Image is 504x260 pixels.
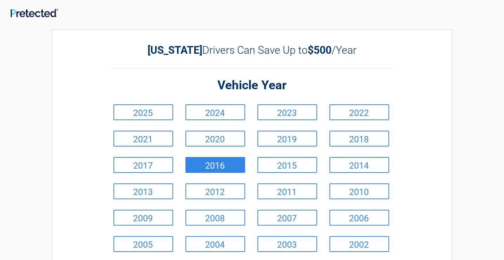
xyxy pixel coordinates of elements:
h2: Vehicle Year [112,77,393,94]
a: 2010 [329,183,389,199]
b: $500 [308,44,332,56]
a: 2012 [185,183,245,199]
a: 2013 [113,183,173,199]
a: 2005 [113,236,173,252]
a: 2014 [329,157,389,173]
a: 2008 [185,210,245,226]
img: Main Logo [11,9,58,17]
a: 2025 [113,104,173,120]
h2: Drivers Can Save Up to /Year [112,44,393,56]
a: 2015 [257,157,317,173]
a: 2016 [185,157,245,173]
a: 2018 [329,131,389,147]
a: 2017 [113,157,173,173]
a: 2004 [185,236,245,252]
a: 2007 [257,210,317,226]
a: 2006 [329,210,389,226]
a: 2009 [113,210,173,226]
a: 2023 [257,104,317,120]
a: 2020 [185,131,245,147]
a: 2021 [113,131,173,147]
a: 2011 [257,183,317,199]
a: 2024 [185,104,245,120]
b: [US_STATE] [148,44,202,56]
a: 2003 [257,236,317,252]
a: 2022 [329,104,389,120]
a: 2019 [257,131,317,147]
a: 2002 [329,236,389,252]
